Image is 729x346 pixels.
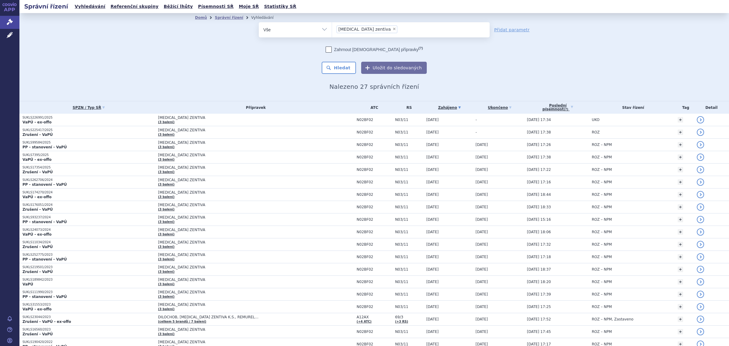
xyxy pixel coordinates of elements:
[22,290,155,294] p: SUKLS111990/2023
[475,280,488,284] span: [DATE]
[678,117,683,123] a: +
[678,317,683,322] a: +
[22,228,155,232] p: SUKLS24073/2024
[357,267,392,272] span: N02BF02
[357,130,392,134] span: N02BF02
[678,167,683,172] a: +
[262,2,298,11] a: Statistiky SŘ
[592,330,612,334] span: ROZ – NPM
[22,220,67,224] strong: PP - stanovení - VaPÚ
[475,180,488,184] span: [DATE]
[494,27,530,33] a: Přidat parametr
[357,205,392,209] span: N02BF02
[395,292,423,296] span: N03/11
[395,118,423,122] span: N03/11
[158,165,310,170] span: [MEDICAL_DATA] ZENTIVA
[22,153,155,157] p: SUKLS7395/2025
[357,168,392,172] span: N02BF02
[426,330,439,334] span: [DATE]
[22,116,155,120] p: SUKLS226991/2025
[426,280,439,284] span: [DATE]
[357,180,392,184] span: N02BF02
[22,315,155,319] p: SUKLS23044/2023
[592,280,612,284] span: ROZ – NPM
[678,154,683,160] a: +
[158,153,310,157] span: [MEDICAL_DATA] ZENTIVA
[475,217,488,222] span: [DATE]
[475,230,488,234] span: [DATE]
[678,267,683,272] a: +
[527,180,551,184] span: [DATE] 17:16
[158,270,174,273] a: (3 balení)
[678,292,683,297] a: +
[395,205,423,209] span: N03/11
[22,170,53,174] strong: Zrušení - VaPÚ
[158,145,174,149] a: (3 balení)
[419,46,423,50] abbr: (?)
[426,255,439,259] span: [DATE]
[527,118,551,122] span: [DATE] 17:34
[158,203,310,207] span: [MEDICAL_DATA] ZENTIVA
[22,295,67,299] strong: PP - stanovení - VaPÚ
[158,228,310,232] span: [MEDICAL_DATA] ZENTIVA
[592,292,612,296] span: ROZ – NPM
[527,205,551,209] span: [DATE] 18:33
[158,282,174,286] a: (3 balení)
[22,215,155,220] p: SUKLS93237/2024
[678,142,683,147] a: +
[592,155,612,159] span: ROZ – NPM
[395,180,423,184] span: N03/11
[395,305,423,309] span: N03/11
[158,215,310,220] span: [MEDICAL_DATA] ZENTIVA
[675,101,694,114] th: Tag
[592,267,612,272] span: ROZ – NPM
[158,327,310,332] span: [MEDICAL_DATA] ZENTIVA
[158,320,206,323] a: (celkem 5 brandů / 7 balení)
[697,303,704,310] a: detail
[158,265,310,269] span: [MEDICAL_DATA] ZENTIVA
[361,62,427,74] button: Uložit do sledovaných
[158,220,174,223] a: (3 balení)
[592,305,612,309] span: ROZ – NPM
[158,258,174,261] a: (3 balení)
[357,118,392,122] span: N02BF02
[338,27,391,31] span: [MEDICAL_DATA] zentiva
[158,295,174,298] a: (3 balení)
[392,101,423,114] th: RS
[22,128,155,132] p: SUKLS225417/2025
[475,267,488,272] span: [DATE]
[475,330,488,334] span: [DATE]
[697,278,704,285] a: detail
[357,280,392,284] span: N02BF02
[426,305,439,309] span: [DATE]
[158,340,310,344] span: [MEDICAL_DATA] ZENTIVA
[158,290,310,294] span: [MEDICAL_DATA] ZENTIVA
[694,101,729,114] th: Detail
[399,25,402,33] input: [MEDICAL_DATA] zentiva
[392,27,396,31] span: ×
[564,108,568,111] abbr: (?)
[426,130,439,134] span: [DATE]
[426,230,439,234] span: [DATE]
[592,217,612,222] span: ROZ – NPM
[527,255,551,259] span: [DATE] 17:18
[158,253,310,257] span: [MEDICAL_DATA] ZENTIVA
[426,205,439,209] span: [DATE]
[158,128,310,132] span: [MEDICAL_DATA] ZENTIVA
[22,332,53,336] strong: Zrušení - VaPÚ
[22,178,155,182] p: SUKLS262706/2024
[22,203,155,207] p: SUKLS176051/2024
[158,133,174,136] a: (3 balení)
[158,208,174,211] a: (3 balení)
[22,240,155,244] p: SUKLS11034/2024
[22,340,155,344] p: SUKLS190420/2022
[678,254,683,260] a: +
[109,2,160,11] a: Referenční skupiny
[678,204,683,210] a: +
[475,292,488,296] span: [DATE]
[527,242,551,247] span: [DATE] 17:32
[697,316,704,323] a: detail
[22,145,67,149] strong: PP - stanovení - VaPÚ
[158,315,310,319] span: DILOCHOB, [MEDICAL_DATA] ZENTIVA K.S., REMUREL…
[22,140,155,145] p: SUKLS99584/2025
